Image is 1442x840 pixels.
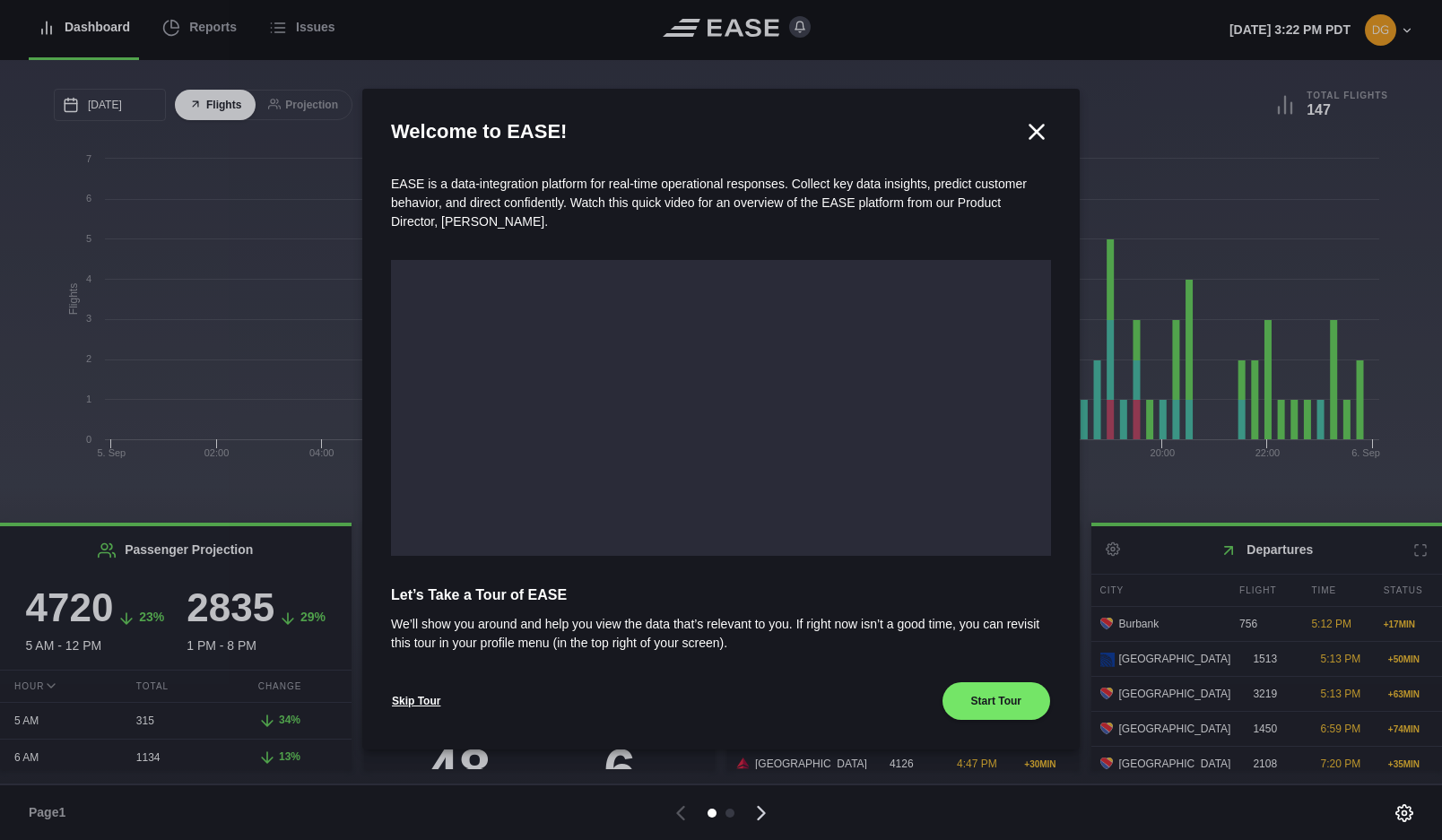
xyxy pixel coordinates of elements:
[391,177,1027,229] span: EASE is a data-integration platform for real-time operational responses. Collect key data insight...
[391,260,1051,556] iframe: onboarding
[942,681,1051,721] button: Start Tour
[391,117,1022,146] h2: Welcome to EASE!
[391,681,441,721] button: Skip Tour
[29,803,74,822] span: Page 1
[391,585,1051,606] span: Let’s Take a Tour of EASE
[391,615,1051,653] span: We’ll show you around and help you view the data that’s relevant to you. If right now isn’t a goo...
